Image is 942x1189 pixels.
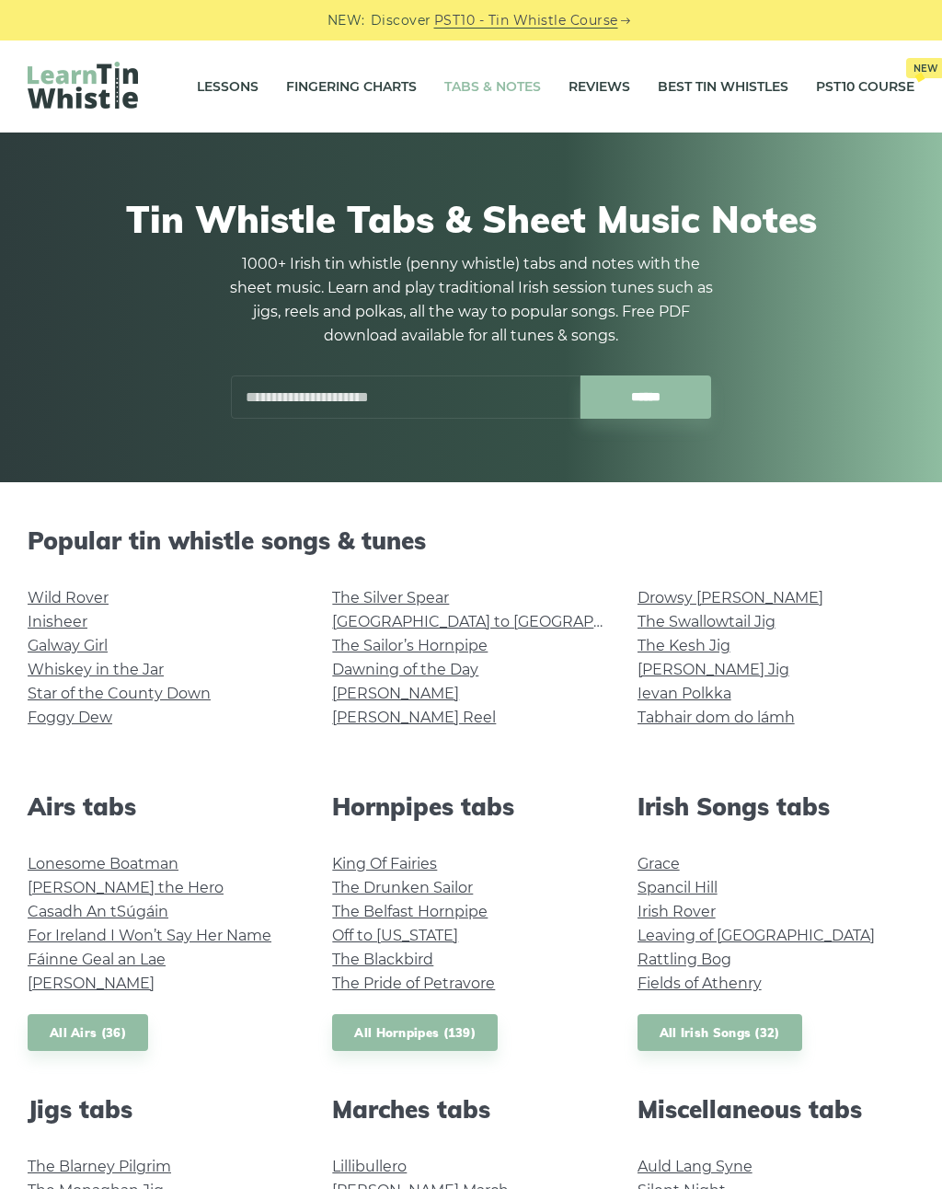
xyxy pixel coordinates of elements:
[332,661,478,678] a: Dawning of the Day
[638,975,762,992] a: Fields of Athenry
[444,63,541,110] a: Tabs & Notes
[28,855,178,872] a: Lonesome Boatman
[658,63,788,110] a: Best Tin Whistles
[638,951,731,968] a: Rattling Bog
[28,613,87,630] a: Inisheer
[332,927,458,944] a: Off to [US_STATE]
[638,589,823,606] a: Drowsy [PERSON_NAME]
[332,685,459,702] a: [PERSON_NAME]
[332,637,488,654] a: The Sailor’s Hornpipe
[332,613,672,630] a: [GEOGRAPHIC_DATA] to [GEOGRAPHIC_DATA]
[332,903,488,920] a: The Belfast Hornpipe
[28,792,304,821] h2: Airs tabs
[638,613,775,630] a: The Swallowtail Jig
[28,879,224,896] a: [PERSON_NAME] the Hero
[28,62,138,109] img: LearnTinWhistle.com
[332,792,609,821] h2: Hornpipes tabs
[223,252,719,348] p: 1000+ Irish tin whistle (penny whistle) tabs and notes with the sheet music. Learn and play tradi...
[638,661,789,678] a: [PERSON_NAME] Jig
[332,709,496,726] a: [PERSON_NAME] Reel
[638,709,795,726] a: Tabhair dom do lámh
[638,855,680,872] a: Grace
[28,927,271,944] a: For Ireland I Won’t Say Her Name
[28,951,166,968] a: Fáinne Geal an Lae
[332,951,433,968] a: The Blackbird
[332,589,449,606] a: The Silver Spear
[28,1158,171,1175] a: The Blarney Pilgrim
[28,1095,304,1124] h2: Jigs tabs
[569,63,630,110] a: Reviews
[197,63,258,110] a: Lessons
[638,685,731,702] a: Ievan Polkka
[28,685,211,702] a: Star of the County Down
[638,1095,914,1124] h2: Miscellaneous tabs
[28,526,914,555] h2: Popular tin whistle songs & tunes
[332,1014,498,1052] a: All Hornpipes (139)
[332,975,495,992] a: The Pride of Petravore
[286,63,417,110] a: Fingering Charts
[28,903,168,920] a: Casadh An tSúgáin
[28,1014,148,1052] a: All Airs (36)
[332,879,473,896] a: The Drunken Sailor
[638,792,914,821] h2: Irish Songs tabs
[638,879,718,896] a: Spancil Hill
[332,855,437,872] a: King Of Fairies
[638,1014,802,1052] a: All Irish Songs (32)
[332,1095,609,1124] h2: Marches tabs
[28,661,164,678] a: Whiskey in the Jar
[28,637,108,654] a: Galway Girl
[816,63,914,110] a: PST10 CourseNew
[638,637,730,654] a: The Kesh Jig
[28,589,109,606] a: Wild Rover
[37,197,905,241] h1: Tin Whistle Tabs & Sheet Music Notes
[28,709,112,726] a: Foggy Dew
[638,903,716,920] a: Irish Rover
[638,1158,752,1175] a: Auld Lang Syne
[28,975,155,992] a: [PERSON_NAME]
[638,927,875,944] a: Leaving of [GEOGRAPHIC_DATA]
[332,1158,407,1175] a: Lillibullero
